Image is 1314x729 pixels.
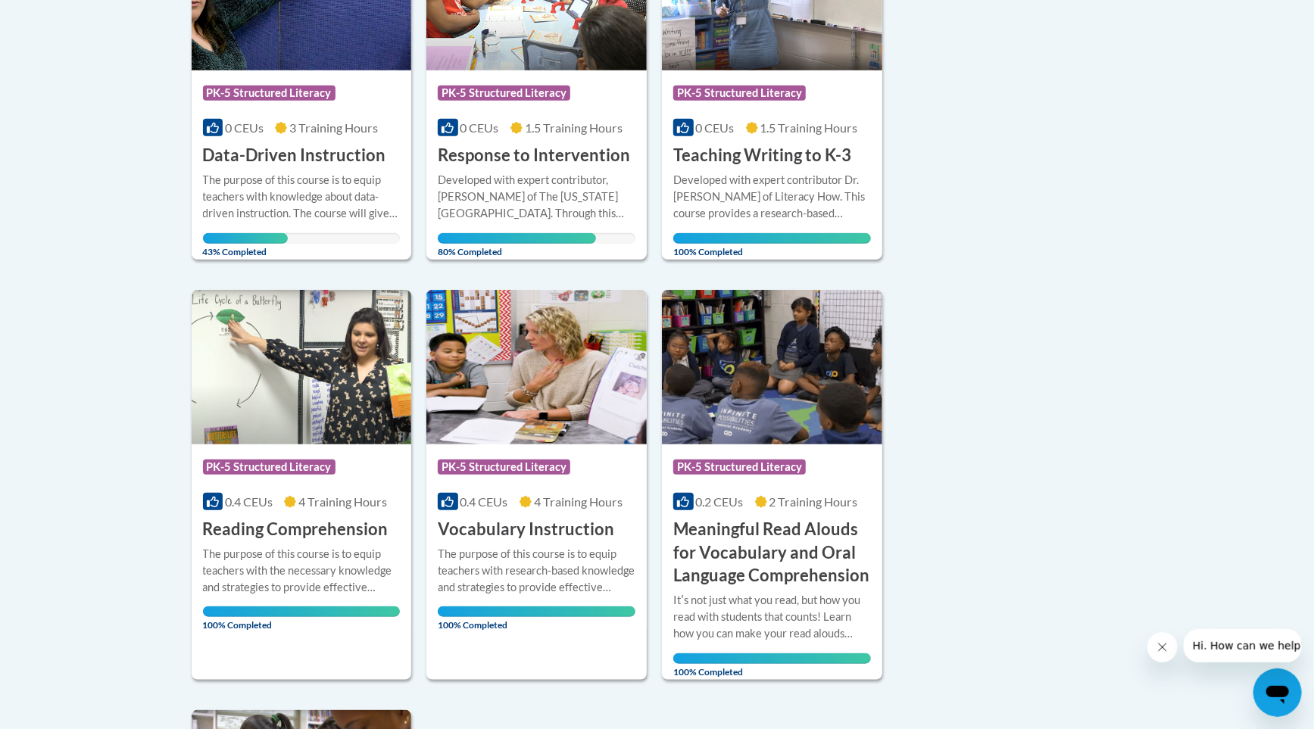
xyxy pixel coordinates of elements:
[9,11,123,23] span: Hi. How can we help?
[673,653,871,678] span: 100% Completed
[438,460,570,475] span: PK-5 Structured Literacy
[438,546,635,596] div: The purpose of this course is to equip teachers with research-based knowledge and strategies to p...
[438,233,596,244] div: Your progress
[525,120,623,135] span: 1.5 Training Hours
[438,144,630,167] h3: Response to Intervention
[438,86,570,101] span: PK-5 Structured Literacy
[426,290,647,680] a: Course LogoPK-5 Structured Literacy0.4 CEUs4 Training Hours Vocabulary InstructionThe purpose of ...
[696,494,744,509] span: 0.2 CEUs
[673,653,871,664] div: Your progress
[225,494,273,509] span: 0.4 CEUs
[769,494,858,509] span: 2 Training Hours
[673,86,806,101] span: PK-5 Structured Literacy
[460,494,508,509] span: 0.4 CEUs
[696,120,735,135] span: 0 CEUs
[673,460,806,475] span: PK-5 Structured Literacy
[460,120,499,135] span: 0 CEUs
[760,120,858,135] span: 1.5 Training Hours
[225,120,264,135] span: 0 CEUs
[673,518,871,587] h3: Meaningful Read Alouds for Vocabulary and Oral Language Comprehension
[203,546,401,596] div: The purpose of this course is to equip teachers with the necessary knowledge and strategies to pr...
[203,172,401,222] div: The purpose of this course is to equip teachers with knowledge about data-driven instruction. The...
[673,172,871,222] div: Developed with expert contributor Dr. [PERSON_NAME] of Literacy How. This course provides a resea...
[673,592,871,642] div: Itʹs not just what you read, but how you read with students that counts! Learn how you can make y...
[1147,632,1178,662] iframe: Close message
[203,233,288,244] div: Your progress
[203,233,288,257] span: 43% Completed
[1253,668,1302,717] iframe: Button to launch messaging window
[203,606,401,631] span: 100% Completed
[673,233,871,257] span: 100% Completed
[203,606,401,617] div: Your progress
[192,290,412,680] a: Course LogoPK-5 Structured Literacy0.4 CEUs4 Training Hours Reading ComprehensionThe purpose of t...
[438,233,596,257] span: 80% Completed
[438,606,635,631] span: 100% Completed
[1184,629,1302,662] iframe: Message from company
[673,233,871,244] div: Your progress
[438,518,614,541] h3: Vocabulary Instruction
[438,606,635,617] div: Your progress
[203,86,336,101] span: PK-5 Structured Literacy
[289,120,378,135] span: 3 Training Hours
[673,144,851,167] h3: Teaching Writing to K-3
[662,290,882,680] a: Course LogoPK-5 Structured Literacy0.2 CEUs2 Training Hours Meaningful Read Alouds for Vocabulary...
[662,290,882,444] img: Course Logo
[203,144,386,167] h3: Data-Driven Instruction
[438,172,635,222] div: Developed with expert contributor, [PERSON_NAME] of The [US_STATE][GEOGRAPHIC_DATA]. Through this...
[192,290,412,444] img: Course Logo
[426,290,647,444] img: Course Logo
[534,494,623,509] span: 4 Training Hours
[203,460,336,475] span: PK-5 Structured Literacy
[298,494,387,509] span: 4 Training Hours
[203,518,389,541] h3: Reading Comprehension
